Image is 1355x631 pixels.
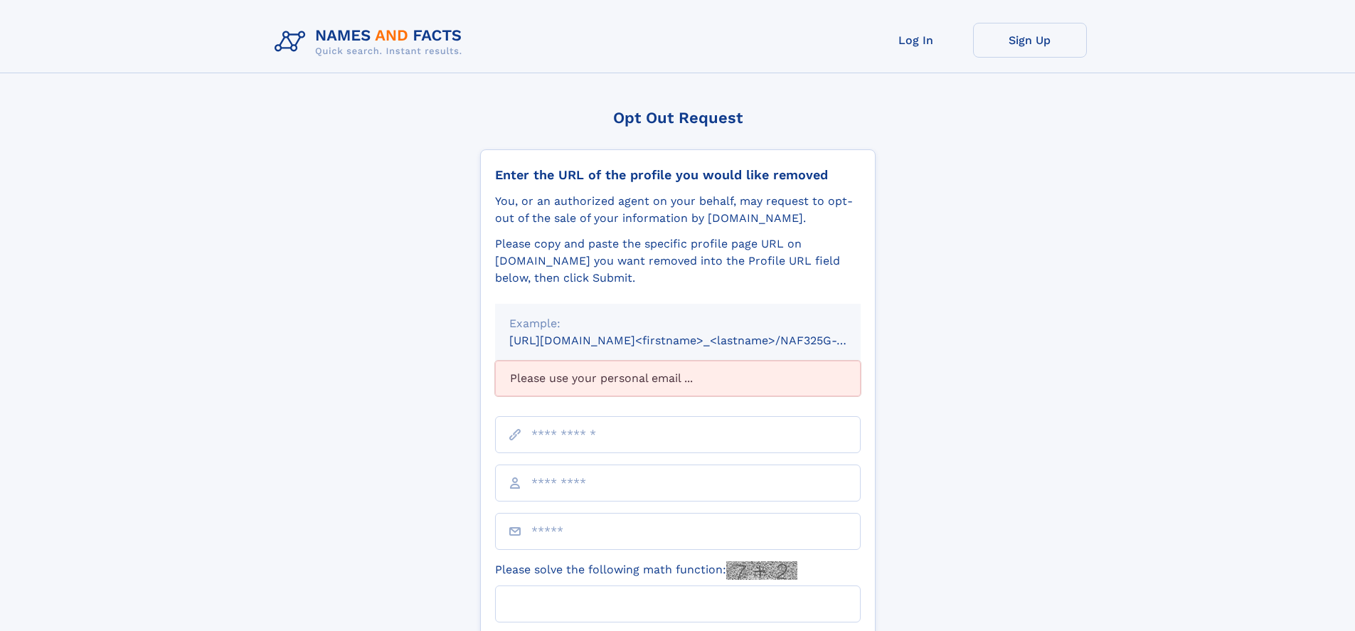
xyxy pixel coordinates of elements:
img: Logo Names and Facts [269,23,474,61]
div: Opt Out Request [480,109,876,127]
label: Please solve the following math function: [495,561,797,580]
div: Please copy and paste the specific profile page URL on [DOMAIN_NAME] you want removed into the Pr... [495,235,861,287]
a: Sign Up [973,23,1087,58]
div: You, or an authorized agent on your behalf, may request to opt-out of the sale of your informatio... [495,193,861,227]
div: Please use your personal email ... [495,361,861,396]
a: Log In [859,23,973,58]
div: Example: [509,315,846,332]
small: [URL][DOMAIN_NAME]<firstname>_<lastname>/NAF325G-xxxxxxxx [509,334,888,347]
div: Enter the URL of the profile you would like removed [495,167,861,183]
